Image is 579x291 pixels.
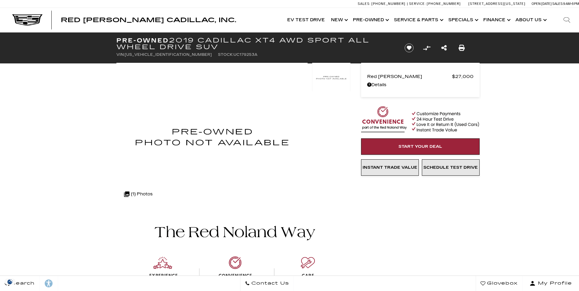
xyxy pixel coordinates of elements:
a: Print this Pre-Owned 2019 Cadillac XT4 AWD Sport All Wheel Drive SUV [459,44,465,52]
a: Service & Parts [391,8,445,32]
a: Specials [445,8,480,32]
a: Glovebox [476,276,522,291]
span: Open [DATE] [532,2,552,6]
button: Save vehicle [402,43,416,53]
img: Used 2019 Crystal White Tricoat Cadillac AWD Sport image 1 [312,63,350,92]
span: Search [9,279,35,288]
span: Stock: [218,52,233,57]
a: Service: [PHONE_NUMBER] [407,2,462,5]
span: $27,000 [452,72,474,81]
a: Contact Us [240,276,294,291]
span: VIN: [116,52,125,57]
span: Glovebox [485,279,518,288]
a: Finance [480,8,512,32]
span: Instant Trade Value [363,165,417,170]
strong: Pre-Owned [116,37,169,44]
span: UC179253A [233,52,257,57]
a: Sales: [PHONE_NUMBER] [358,2,407,5]
a: [STREET_ADDRESS][US_STATE] [468,2,526,6]
section: Click to Open Cookie Consent Modal [3,279,17,285]
span: Red [PERSON_NAME] [367,72,452,81]
img: Cadillac Dark Logo with Cadillac White Text [12,14,43,26]
div: (1) Photos [121,187,156,201]
span: [PHONE_NUMBER] [427,2,461,6]
h1: 2019 Cadillac XT4 AWD Sport All Wheel Drive SUV [116,37,395,50]
span: [PHONE_NUMBER] [371,2,405,6]
a: Schedule Test Drive [422,159,480,176]
span: Start Your Deal [398,144,442,149]
img: Opt-Out Icon [3,279,17,285]
a: Red [PERSON_NAME] $27,000 [367,72,474,81]
span: 9 AM-6 PM [563,2,579,6]
a: Start Your Deal [361,138,480,155]
a: Details [367,81,474,89]
a: Instant Trade Value [361,159,419,176]
span: Schedule Test Drive [423,165,478,170]
a: Pre-Owned [350,8,391,32]
a: EV Test Drive [284,8,328,32]
a: About Us [512,8,549,32]
a: Red [PERSON_NAME] Cadillac, Inc. [61,17,236,23]
span: My Profile [536,279,572,288]
a: Share this Pre-Owned 2019 Cadillac XT4 AWD Sport All Wheel Drive SUV [441,44,447,52]
span: Contact Us [250,279,289,288]
button: Open user profile menu [522,276,579,291]
img: Used 2019 Crystal White Tricoat Cadillac AWD Sport image 1 [116,63,308,210]
span: [US_VEHICLE_IDENTIFICATION_NUMBER] [125,52,212,57]
span: Sales: [358,2,370,6]
button: Compare Vehicle [422,43,431,52]
span: Red [PERSON_NAME] Cadillac, Inc. [61,16,236,24]
span: Service: [409,2,426,6]
span: Sales: [552,2,563,6]
a: New [328,8,350,32]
